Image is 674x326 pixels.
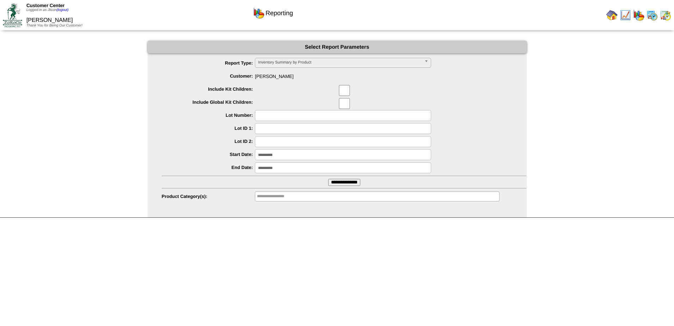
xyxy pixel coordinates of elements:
span: [PERSON_NAME] [26,17,73,23]
div: Select Report Parameters [148,41,527,53]
label: Lot Number: [162,113,255,118]
img: home.gif [606,10,618,21]
img: graph.gif [633,10,644,21]
img: line_graph.gif [620,10,631,21]
label: Include Global Kit Children: [162,99,255,105]
a: (logout) [57,8,69,12]
span: Logged in as Jlicon [26,8,69,12]
span: Thank You for Being Our Customer! [26,24,82,28]
label: Start Date: [162,152,255,157]
label: Lot ID 1: [162,126,255,131]
img: calendarinout.gif [660,10,671,21]
label: Include Kit Children: [162,86,255,92]
label: Lot ID 2: [162,139,255,144]
span: Inventory Summary by Product [258,58,422,67]
img: calendarprod.gif [647,10,658,21]
label: End Date: [162,165,255,170]
label: Customer: [162,73,255,79]
span: Reporting [265,10,293,17]
label: Report Type: [162,60,255,66]
span: Customer Center [26,3,65,8]
label: Product Category(s): [162,194,255,199]
span: [PERSON_NAME] [162,71,527,79]
img: graph.gif [253,7,264,19]
img: ZoRoCo_Logo(Green%26Foil)%20jpg.webp [3,3,22,27]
